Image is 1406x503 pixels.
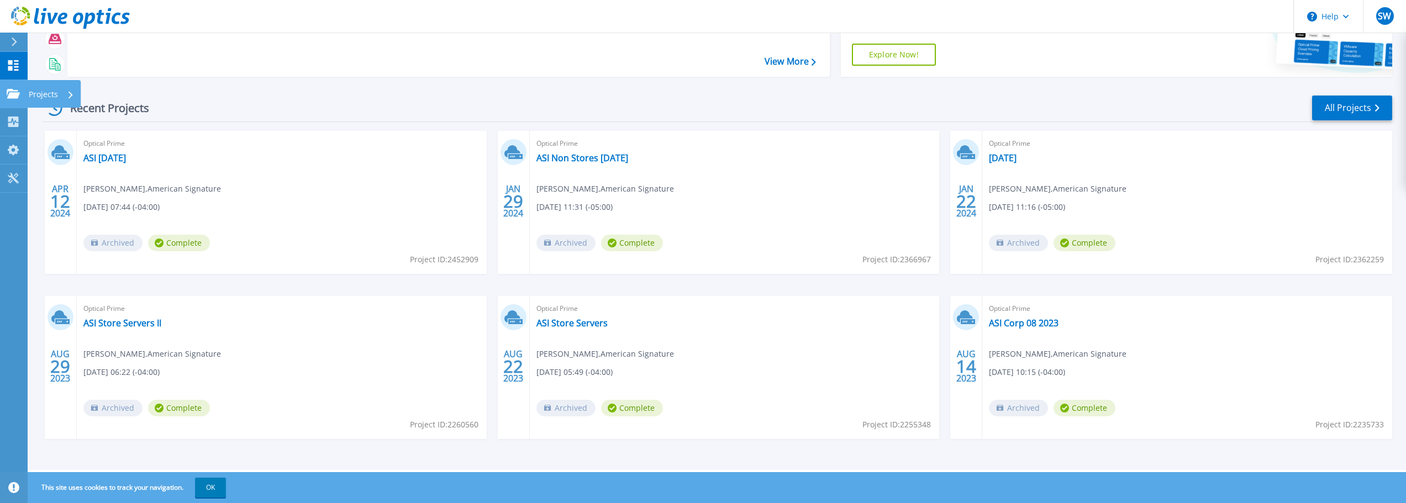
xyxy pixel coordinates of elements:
[989,348,1126,360] span: [PERSON_NAME] , American Signature
[503,346,524,386] div: AUG 2023
[536,152,628,163] a: ASI Non Stores [DATE]
[536,400,596,416] span: Archived
[1054,400,1115,416] span: Complete
[503,197,523,206] span: 29
[83,317,161,329] a: ASI Store Servers II
[29,80,58,109] p: Projects
[50,181,71,221] div: APR 2024
[601,235,663,251] span: Complete
[536,366,613,378] span: [DATE] 05:49 (-04:00)
[1315,253,1384,266] span: Project ID: 2362259
[83,137,480,150] span: Optical Prime
[43,94,164,121] div: Recent Projects
[83,366,160,378] span: [DATE] 06:22 (-04:00)
[536,348,674,360] span: [PERSON_NAME] , American Signature
[50,362,70,371] span: 29
[765,56,816,67] a: View More
[50,197,70,206] span: 12
[536,183,674,195] span: [PERSON_NAME] , American Signature
[989,183,1126,195] span: [PERSON_NAME] , American Signature
[989,366,1065,378] span: [DATE] 10:15 (-04:00)
[956,197,976,206] span: 22
[503,181,524,221] div: JAN 2024
[989,317,1059,329] a: ASI Corp 08 2023
[148,235,210,251] span: Complete
[410,419,478,431] span: Project ID: 2260560
[1315,419,1384,431] span: Project ID: 2235733
[83,348,221,360] span: [PERSON_NAME] , American Signature
[536,235,596,251] span: Archived
[50,346,71,386] div: AUG 2023
[956,362,976,371] span: 14
[30,478,226,497] span: This site uses cookies to track your navigation.
[83,152,126,163] a: ASI [DATE]
[989,152,1017,163] a: [DATE]
[989,137,1386,150] span: Optical Prime
[852,44,936,66] a: Explore Now!
[601,400,663,416] span: Complete
[956,346,977,386] div: AUG 2023
[83,303,480,315] span: Optical Prime
[989,400,1048,416] span: Archived
[195,478,226,497] button: OK
[1312,96,1392,120] a: All Projects
[410,253,478,266] span: Project ID: 2452909
[536,201,613,213] span: [DATE] 11:31 (-05:00)
[148,400,210,416] span: Complete
[1054,235,1115,251] span: Complete
[503,362,523,371] span: 22
[83,235,143,251] span: Archived
[862,253,931,266] span: Project ID: 2366967
[1378,12,1391,20] span: SW
[989,201,1065,213] span: [DATE] 11:16 (-05:00)
[989,303,1386,315] span: Optical Prime
[862,419,931,431] span: Project ID: 2255348
[536,137,933,150] span: Optical Prime
[956,181,977,221] div: JAN 2024
[83,201,160,213] span: [DATE] 07:44 (-04:00)
[989,235,1048,251] span: Archived
[536,317,608,329] a: ASI Store Servers
[83,400,143,416] span: Archived
[83,183,221,195] span: [PERSON_NAME] , American Signature
[536,303,933,315] span: Optical Prime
